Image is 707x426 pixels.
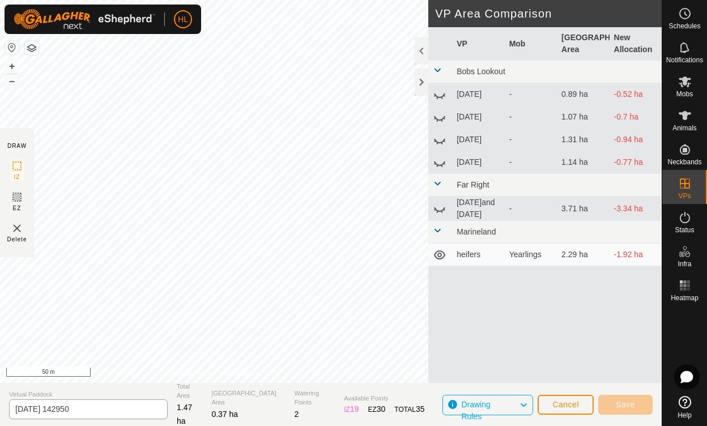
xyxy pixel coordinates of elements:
span: Schedules [668,23,700,29]
td: -0.94 ha [610,129,662,151]
button: Reset Map [5,41,19,54]
div: - [509,203,552,215]
div: - [509,156,552,168]
th: Mob [505,27,557,61]
button: + [5,59,19,73]
button: – [5,74,19,88]
td: [DATE] [452,129,504,151]
span: Heatmap [671,295,699,301]
th: [GEOGRAPHIC_DATA] Area [557,27,609,61]
span: Cancel [552,400,579,409]
div: - [509,88,552,100]
span: Far Right [457,180,489,189]
span: 30 [377,404,386,414]
span: Bobs Lookout [457,67,505,76]
span: Total Area [177,382,202,401]
td: -0.52 ha [610,83,662,106]
td: [DATE] [452,106,504,129]
td: [DATE]and [DATE] [452,197,504,221]
span: VPs [678,193,691,199]
span: Marineland [457,227,496,236]
span: HL [178,14,188,25]
span: Status [675,227,694,233]
span: 0.37 ha [211,410,238,419]
img: Gallagher Logo [14,9,155,29]
td: [DATE] [452,151,504,174]
div: DRAW [7,142,27,150]
span: Watering Points [294,389,335,407]
td: heifers [452,244,504,266]
td: 1.31 ha [557,129,609,151]
a: Privacy Policy [169,368,212,378]
div: Yearlings [509,249,552,261]
span: Help [678,412,692,419]
th: New Allocation [610,27,662,61]
h2: VP Area Comparison [435,7,662,20]
a: Contact Us [225,368,259,378]
span: Save [616,400,635,409]
img: VP [10,221,24,235]
td: 3.71 ha [557,197,609,221]
span: Drawing Rules [461,400,490,421]
span: Infra [678,261,691,267]
div: - [509,134,552,146]
td: [DATE] [452,83,504,106]
div: EZ [368,403,385,415]
span: Mobs [676,91,693,97]
td: 0.89 ha [557,83,609,106]
div: IZ [344,403,359,415]
span: Available Points [344,394,424,403]
td: 1.07 ha [557,106,609,129]
span: Animals [672,125,697,131]
a: Help [662,391,707,423]
span: 19 [350,404,359,414]
span: 1.47 ha [177,403,192,425]
td: -0.77 ha [610,151,662,174]
span: [GEOGRAPHIC_DATA] Area [211,389,285,407]
span: EZ [13,204,22,212]
span: IZ [14,173,20,181]
span: Virtual Paddock [9,390,168,399]
span: 35 [416,404,425,414]
td: -3.34 ha [610,197,662,221]
span: Notifications [666,57,703,63]
span: Delete [7,235,27,244]
span: Neckbands [667,159,701,165]
td: 2.29 ha [557,244,609,266]
button: Cancel [538,395,594,415]
span: 2 [294,410,299,419]
div: - [509,111,552,123]
td: -0.7 ha [610,106,662,129]
td: 1.14 ha [557,151,609,174]
button: Save [598,395,653,415]
button: Map Layers [25,41,39,55]
div: TOTAL [394,403,424,415]
th: VP [452,27,504,61]
td: -1.92 ha [610,244,662,266]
